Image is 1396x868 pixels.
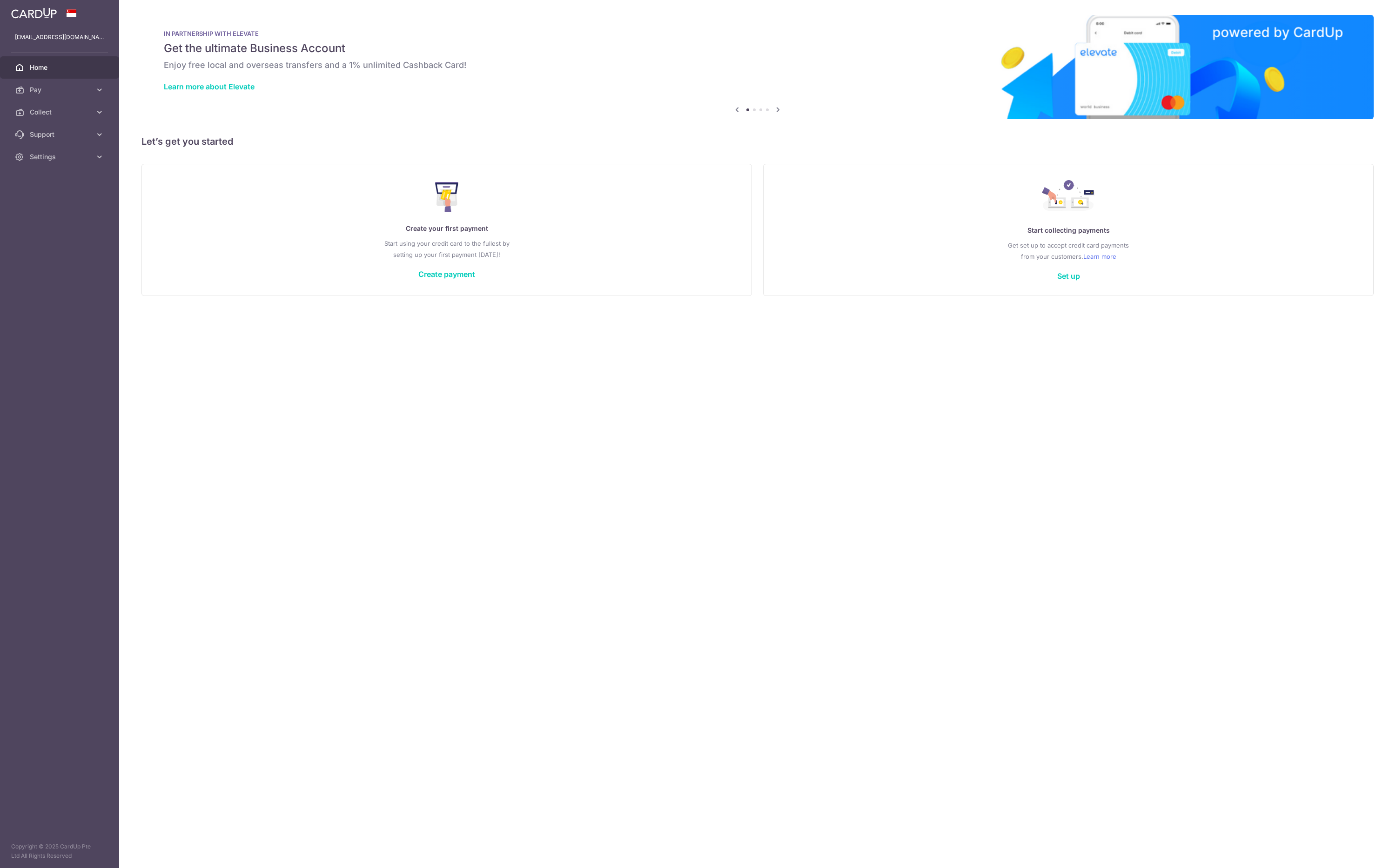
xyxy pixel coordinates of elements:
[782,225,1355,236] p: Start collecting payments
[164,82,255,91] a: Learn more about Elevate
[30,152,91,161] span: Settings
[1336,840,1387,863] iframe: Opens a widget where you can find more information
[141,15,1374,119] img: Renovation banner
[30,63,91,72] span: Home
[1042,180,1095,214] img: Collect Payment
[141,134,1374,149] h5: Let’s get you started
[30,85,91,94] span: Pay
[164,30,1351,37] p: IN PARTNERSHIP WITH ELEVATE
[1057,271,1080,281] a: Set up
[164,60,1351,71] h6: Enjoy free local and overseas transfers and a 1% unlimited Cashback Card!
[161,238,733,260] p: Start using your credit card to the fullest by setting up your first payment [DATE]!
[435,182,459,212] img: Make Payment
[164,41,1351,56] h5: Get the ultimate Business Account
[15,33,104,42] p: [EMAIL_ADDRESS][DOMAIN_NAME]
[161,223,733,234] p: Create your first payment
[1083,251,1116,262] a: Learn more
[418,269,475,279] a: Create payment
[30,108,91,117] span: Collect
[11,7,57,19] img: CardUp
[30,130,91,139] span: Support
[782,240,1355,262] p: Get set up to accept credit card payments from your customers.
